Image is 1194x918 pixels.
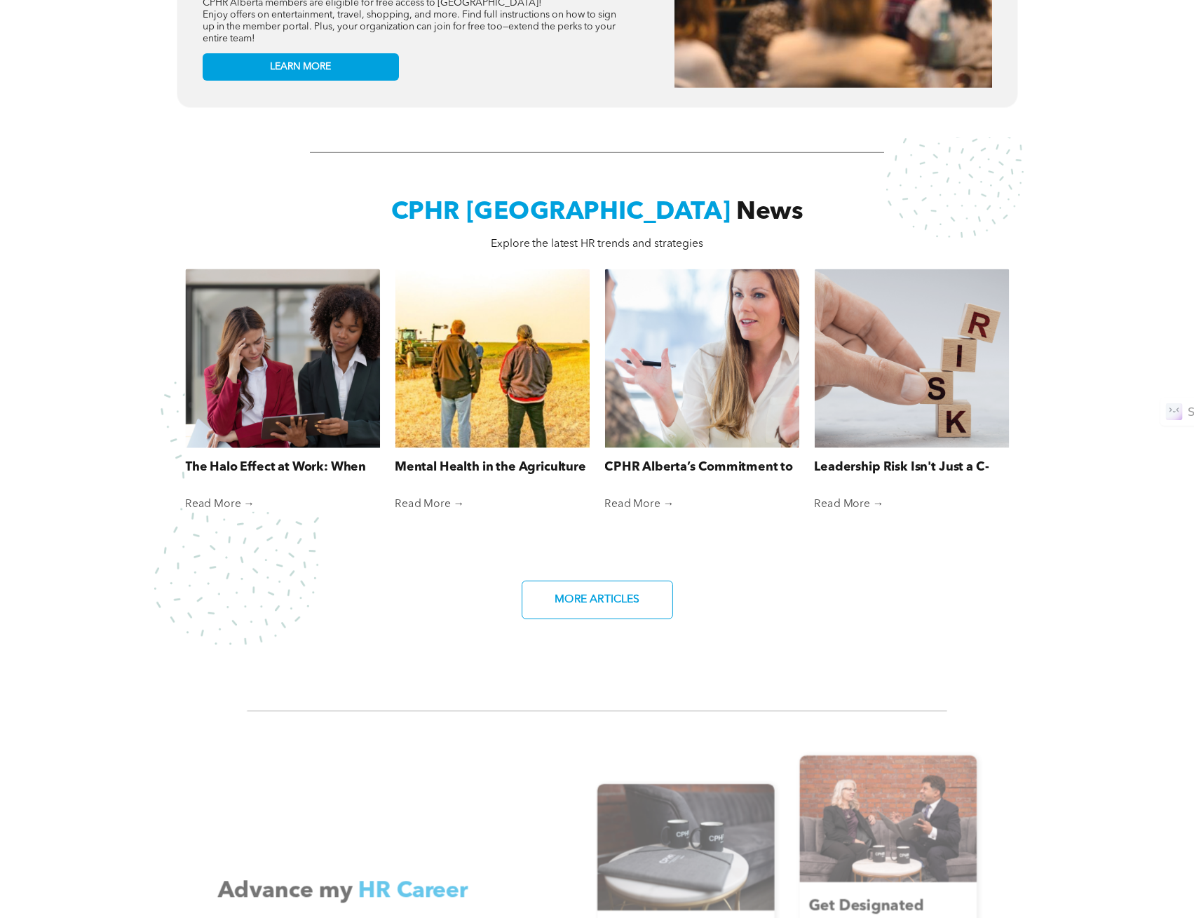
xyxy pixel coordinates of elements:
a: MORE ARTICLES [522,581,673,619]
span: Enjoy offers on entertainment, travel, shopping, and more. Find full instructions on how to sign ... [203,10,616,43]
a: Read More → [395,498,590,512]
span: CPHR [GEOGRAPHIC_DATA] [391,201,731,225]
span: Advance my [217,880,352,903]
span: Get Designated [809,900,924,915]
a: LEARN MORE [203,53,399,81]
span: MORE ARTICLES [550,587,644,614]
a: CPHR Alberta’s Commitment to Supporting Reservists [604,459,799,477]
span: Explore the latest HR trends and strategies [491,239,703,250]
span: LEARN MORE [270,61,331,73]
a: Read More → [814,498,1009,512]
a: Mental Health in the Agriculture Industry [395,459,590,477]
a: Read More → [185,498,380,512]
span: HR Career [358,880,468,903]
a: Leadership Risk Isn't Just a C-Suite Concern [814,459,1009,477]
a: Read More → [604,498,799,512]
a: The Halo Effect at Work: When First Impressions Cloud Fair Judgment [185,459,380,477]
span: News [736,201,803,225]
